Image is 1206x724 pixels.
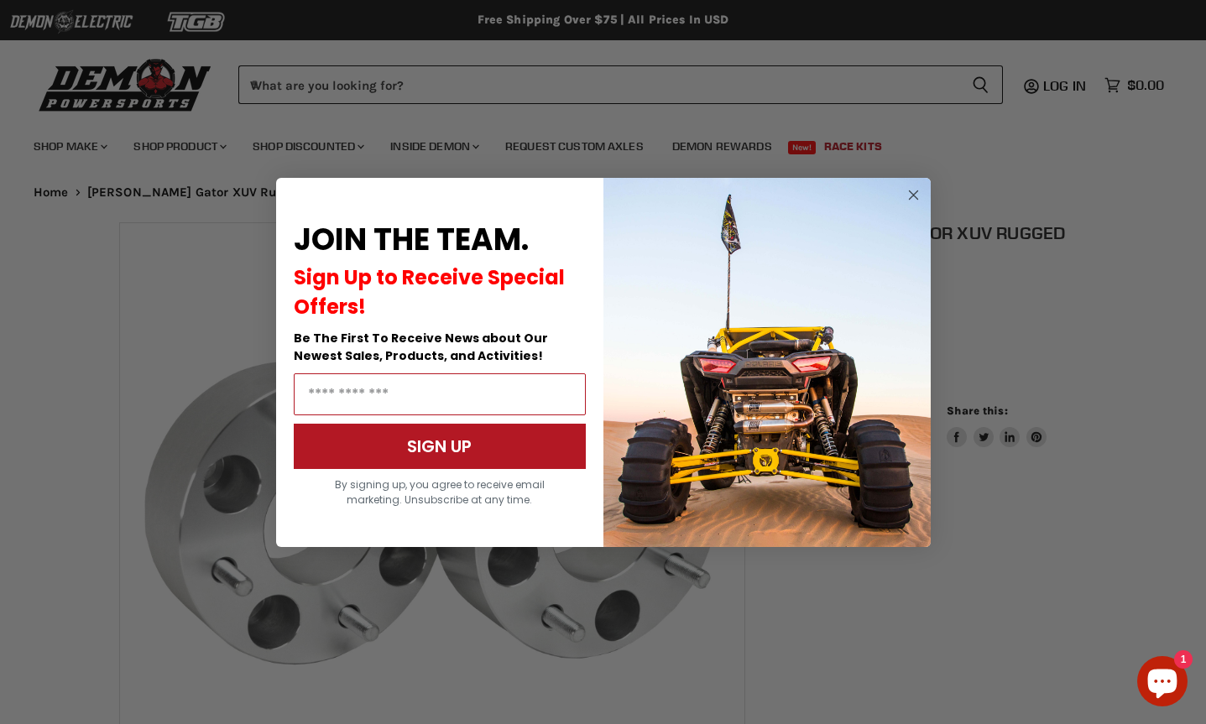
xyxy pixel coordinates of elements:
[294,263,565,320] span: Sign Up to Receive Special Offers!
[335,477,545,507] span: By signing up, you agree to receive email marketing. Unsubscribe at any time.
[1132,656,1193,711] inbox-online-store-chat: Shopify online store chat
[294,424,586,469] button: SIGN UP
[294,373,586,415] input: Email Address
[294,218,529,261] span: JOIN THE TEAM.
[903,185,924,206] button: Close dialog
[294,330,548,364] span: Be The First To Receive News about Our Newest Sales, Products, and Activities!
[603,178,931,547] img: a9095488-b6e7-41ba-879d-588abfab540b.jpeg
